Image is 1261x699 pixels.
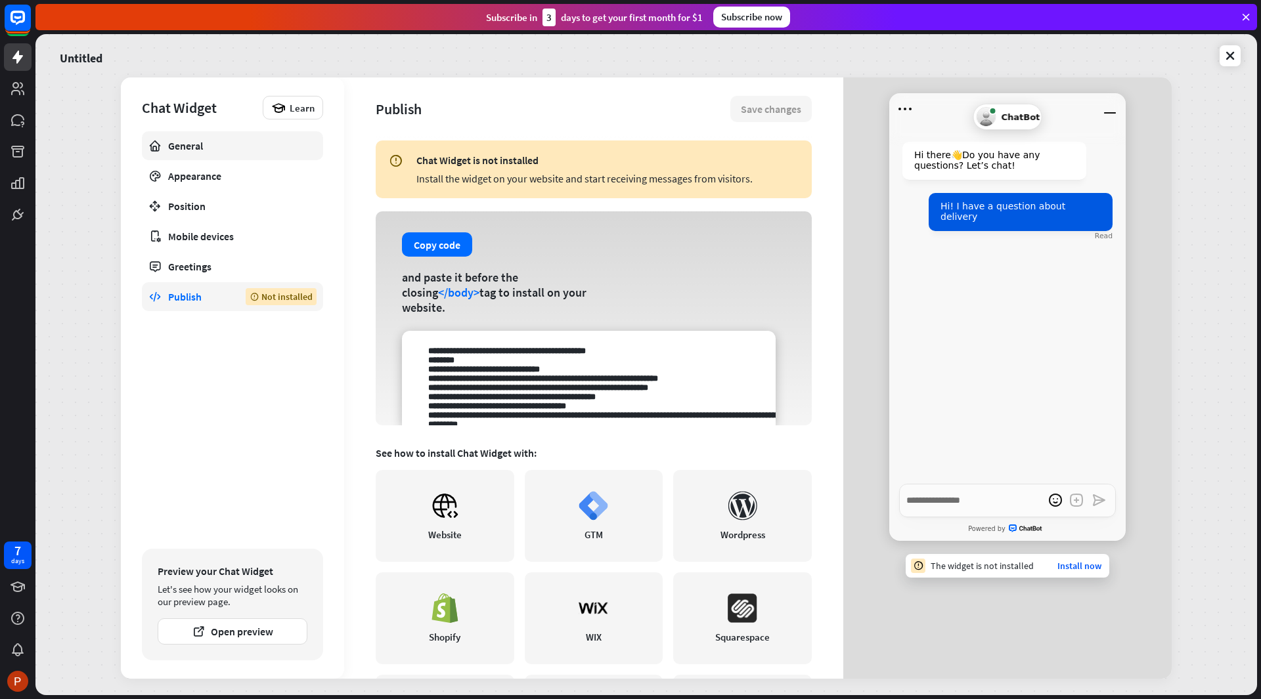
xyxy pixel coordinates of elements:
div: 7 [14,545,21,557]
div: and paste it before the closing tag to install on your website. [402,270,596,315]
div: Let's see how your widget looks on our preview page. [158,583,307,608]
a: Squarespace [673,572,812,664]
div: Chat Widget is not installed [416,154,799,167]
div: Subscribe now [713,7,790,28]
div: General [168,139,297,152]
a: Mobile devices [142,222,323,251]
a: General [142,131,323,160]
div: Position [168,200,297,213]
button: Open menu [895,98,916,119]
a: Wordpress [673,470,812,562]
div: days [11,557,24,566]
div: Preview your Chat Widget [158,564,307,578]
button: Minimize window [1099,98,1120,119]
a: Website [376,470,514,562]
div: Mobile devices [168,230,297,243]
span: </body> [438,285,479,300]
span: Powered by [968,525,1006,532]
button: Save changes [730,96,812,122]
span: Hi there 👋 Do you have any questions? Let’s chat! [914,150,1040,171]
a: Powered byChatBot [889,519,1126,538]
a: 7 days [4,541,32,569]
button: Add an attachment [1066,490,1087,511]
a: Position [142,192,323,221]
div: ChatBot [973,104,1042,130]
span: Hi! I have a question about delivery [940,201,1065,222]
textarea: Write a message… [899,484,1116,517]
button: open emoji picker [1045,490,1066,511]
span: Learn [290,102,315,114]
div: Subscribe in days to get your first month for $1 [486,9,703,26]
span: ChatBot [1009,524,1047,533]
div: Chat Widget [142,98,256,117]
span: ChatBot [1001,112,1040,122]
button: Open preview [158,618,307,645]
button: Open LiveChat chat widget [11,5,50,45]
a: WIX [525,572,663,664]
a: GTM [525,470,663,562]
a: Appearance [142,161,323,190]
div: Squarespace [715,631,770,643]
a: Publish Not installed [142,282,323,311]
button: Send a message [1088,490,1109,511]
a: Shopify [376,572,514,664]
div: Shopify [429,631,460,643]
div: Greetings [168,260,297,273]
a: Untitled [60,42,102,70]
a: Greetings [142,252,323,281]
div: WIX [586,631,602,643]
div: 3 [542,9,556,26]
div: Install the widget on your website and start receiving messages from visitors. [416,172,799,185]
div: The widget is not installed [931,560,1034,572]
div: Publish [168,290,226,303]
div: Publish [376,100,730,118]
div: Not installed [246,288,317,305]
button: Copy code [402,232,472,257]
a: Install now [1057,560,1101,572]
div: Wordpress [720,528,765,541]
div: Appearance [168,169,297,182]
div: GTM [585,528,603,541]
div: Website [428,528,462,541]
div: Read [1095,232,1113,240]
div: See how to install Chat Widget with: [376,446,812,459]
